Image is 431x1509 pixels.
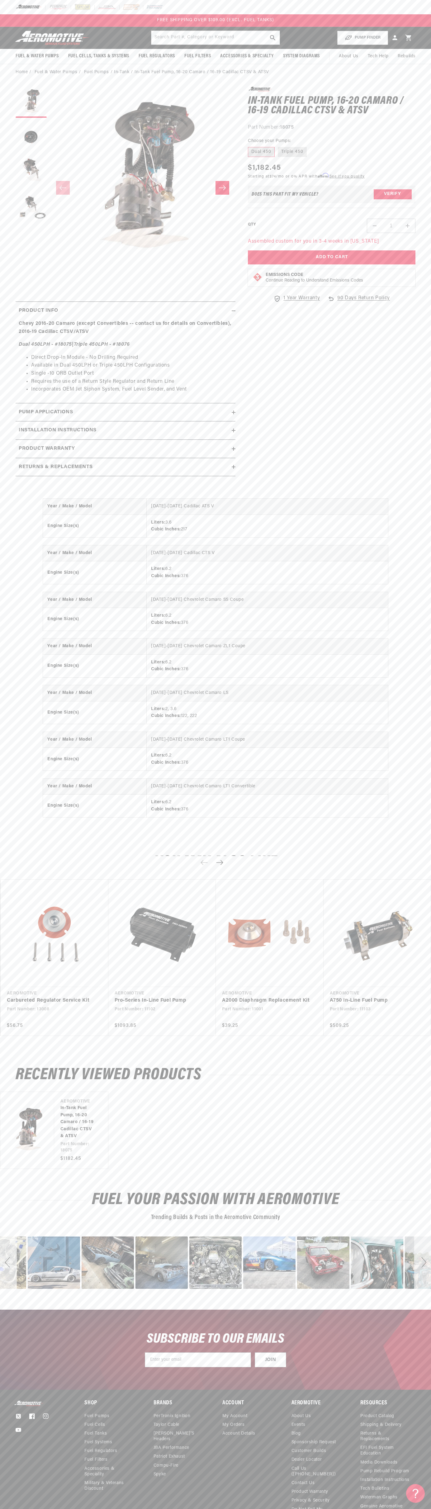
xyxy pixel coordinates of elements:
[43,515,146,537] th: Engine Size(s)
[189,1236,242,1289] div: Photo from a Shopper
[291,1455,322,1464] a: Dealer Locator
[31,370,232,378] li: Single -10 ORB Outlet Port
[151,567,165,571] strong: Liters:
[215,181,229,195] button: Slide right
[28,1236,80,1289] div: image number 25
[43,795,146,817] th: Engine Size(s)
[28,1236,80,1289] div: Photo from a Shopper
[220,53,274,59] span: Accessories & Specialty
[283,53,320,59] span: System Diagrams
[151,760,181,765] strong: Cubic Inches:
[43,561,146,584] th: Engine Size(s)
[31,354,232,362] li: Direct Drop-In Module - No Drilling Required
[329,175,365,178] a: See if you qualify - Learn more about Affirm Financing (opens in modal)
[360,1458,398,1467] a: Media Downloads
[278,147,307,157] label: Triple 450
[114,69,135,76] li: In-Tank
[19,307,58,315] h2: Product Info
[151,753,165,758] strong: Liters:
[16,121,47,152] button: Load image 2 in gallery view
[16,69,415,76] nav: breadcrumbs
[68,53,129,59] span: Fuel Cells, Tanks & Systems
[19,342,72,347] em: Dual 450LPH - #18075
[43,748,146,771] th: Engine Size(s)
[82,1236,134,1289] div: Photo from a Shopper
[151,667,181,671] strong: Cubic Inches:
[19,463,92,471] h2: Returns & replacements
[253,272,263,282] img: Emissions code
[243,1236,296,1289] div: Photo from a Shopper
[43,592,146,608] th: Year / Make / Model
[248,96,415,116] h1: In-Tank Fuel Pump, 16-20 Camaro / 16-19 Cadillac CTSV & ATSV
[266,273,303,277] strong: Emissions Code
[248,173,365,179] p: Starting at /mo or 0% APR with .
[154,1413,191,1421] a: PerTronix Ignition
[43,685,146,701] th: Year / Make / Model
[19,445,75,453] h2: Product warranty
[222,1421,244,1429] a: My Orders
[134,49,180,64] summary: Fuel Regulators
[184,53,211,59] span: Fuel Filters
[13,31,91,45] img: Aeromotive
[154,1461,178,1470] a: Compu-Fire
[16,403,235,421] summary: Pump Applications
[56,181,70,195] button: Slide left
[351,1236,403,1289] div: image number 31
[84,1455,107,1464] a: Fuel Filters
[222,1413,247,1421] a: My Account
[283,294,320,302] span: 1 Year Warranty
[151,613,165,618] strong: Liters:
[16,87,47,118] button: Load image 1 in gallery view
[414,1236,431,1289] div: Next
[291,1496,330,1505] a: Privacy & Security
[278,49,324,64] summary: System Diagrams
[43,701,146,724] th: Engine Size(s)
[151,574,181,578] strong: Cubic Inches:
[43,608,146,631] th: Engine Size(s)
[360,1421,401,1429] a: Shipping & Delivery
[252,192,319,197] div: Does This part fit My vehicle?
[16,855,415,870] h2: You may also like
[19,321,231,334] strong: Chevy 2016-20 Camaro (except Convertibles -- contact us for details on Convertibles), 2016-19 Cad...
[11,49,64,64] summary: Fuel & Water Pumps
[115,997,204,1005] a: Pro-Series In-Line Fuel Pump
[147,732,388,748] td: [DATE]-[DATE] Chevrolet Camaro LT1 Coupe
[213,856,226,870] button: Next slide
[154,1444,189,1452] a: JBA Performance
[154,1452,185,1461] a: Patriot Exhaust
[291,1429,301,1438] a: Blog
[154,1429,204,1444] a: [PERSON_NAME]’s Headers
[266,31,280,45] button: search button
[360,1476,410,1484] a: Installation Instructions
[16,421,235,439] summary: Installation Instructions
[16,302,235,320] summary: Product Info
[248,222,256,227] label: QTY
[154,1470,166,1479] a: Spyke
[368,53,388,60] span: Tech Help
[147,1332,284,1346] span: SUBSCRIBE TO OUR EMAILS
[151,620,181,625] strong: Cubic Inches:
[360,1429,410,1444] a: Returns & Replacements
[147,748,388,771] td: 6.2 376
[266,272,363,283] button: Emissions CodeContinue Reading to Understand Emissions Codes
[16,1193,415,1207] h2: Fuel Your Passion with Aeromotive
[84,1479,139,1493] a: Military & Veterans Discount
[255,1352,286,1367] button: JOIN
[16,87,235,289] media-gallery: Gallery Viewer
[147,515,388,537] td: 3.6 217
[248,238,415,246] p: Assembled custom for you in 3-4 weeks in [US_STATE]
[151,800,165,804] strong: Liters:
[35,69,78,76] a: Fuel & Water Pumps
[157,18,274,22] span: FREE SHIPPING OVER $109.00 (EXCL. FUEL TANKS)
[215,49,278,64] summary: Accessories & Specialty
[147,638,388,654] td: [DATE]-[DATE] Chevrolet Camaro ZL1 Coupe
[31,386,232,394] li: Incorporates OEM Jet Siphon System, Fuel Level Sender, and Vent
[151,31,280,45] input: Search by Part Number, Category or Keyword
[31,362,232,370] li: Available in Dual 450LPH or Triple 450LPH Configurations
[360,1484,389,1493] a: Tech Bulletins
[297,1236,349,1289] div: Photo from a Shopper
[43,732,146,748] th: Year / Make / Model
[147,545,388,561] td: [DATE]-[DATE] Cadillac CTS V
[248,147,275,157] label: Dual 450
[135,69,269,76] li: In-Tank Fuel Pump, 16-20 Camaro / 16-19 Cadillac CTSV & ATSV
